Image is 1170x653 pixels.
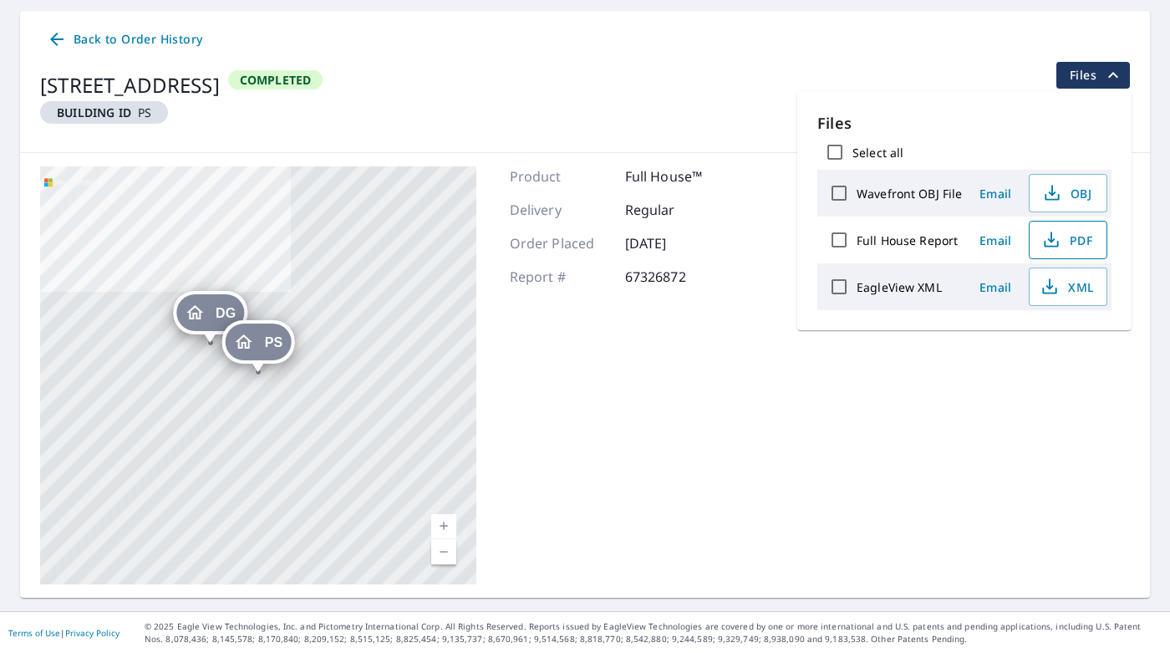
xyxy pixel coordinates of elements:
label: EagleView XML [857,279,942,295]
label: Wavefront OBJ File [857,186,962,202]
button: Email [969,274,1022,300]
p: Order Placed [510,233,610,253]
p: Full House™ [625,166,725,186]
p: 67326872 [625,267,725,287]
em: Building ID [57,105,131,120]
div: Dropped pin, building PS, Residential property, 4620 W 44th St Stillwater, OK 74074 [222,320,295,372]
button: PDF [1029,221,1107,259]
label: Select all [852,145,903,161]
button: Email [969,181,1022,207]
div: [STREET_ADDRESS] [40,70,220,100]
a: Terms of Use [8,627,60,639]
p: Delivery [510,200,610,220]
a: Privacy Policy [65,627,120,639]
span: Back to Order History [47,29,202,50]
button: XML [1029,268,1107,306]
p: | [8,628,120,638]
p: Product [510,166,610,186]
span: Completed [230,72,322,88]
a: Current Level 17, Zoom In [431,514,456,539]
button: OBJ [1029,174,1107,212]
span: Files [1070,65,1123,85]
div: Dropped pin, building DG, Residential property, 4620 W 44th St Stillwater, OK 74074 [173,291,247,343]
p: [DATE] [625,233,725,253]
span: Email [975,279,1015,295]
span: Email [975,186,1015,202]
label: Full House Report [857,232,958,248]
button: Email [969,227,1022,253]
span: PDF [1040,230,1093,250]
p: Files [817,112,1111,135]
a: Back to Order History [40,24,209,55]
span: PS [265,336,283,349]
a: Current Level 17, Zoom Out [431,539,456,564]
span: OBJ [1040,183,1093,203]
span: XML [1040,277,1093,297]
span: Email [975,232,1015,248]
p: Report # [510,267,610,287]
button: filesDropdownBtn-67326872 [1056,62,1130,89]
p: © 2025 Eagle View Technologies, Inc. and Pictometry International Corp. All Rights Reserved. Repo... [145,620,1162,645]
span: PS [47,105,161,120]
span: DG [216,307,236,319]
p: Regular [625,200,725,220]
